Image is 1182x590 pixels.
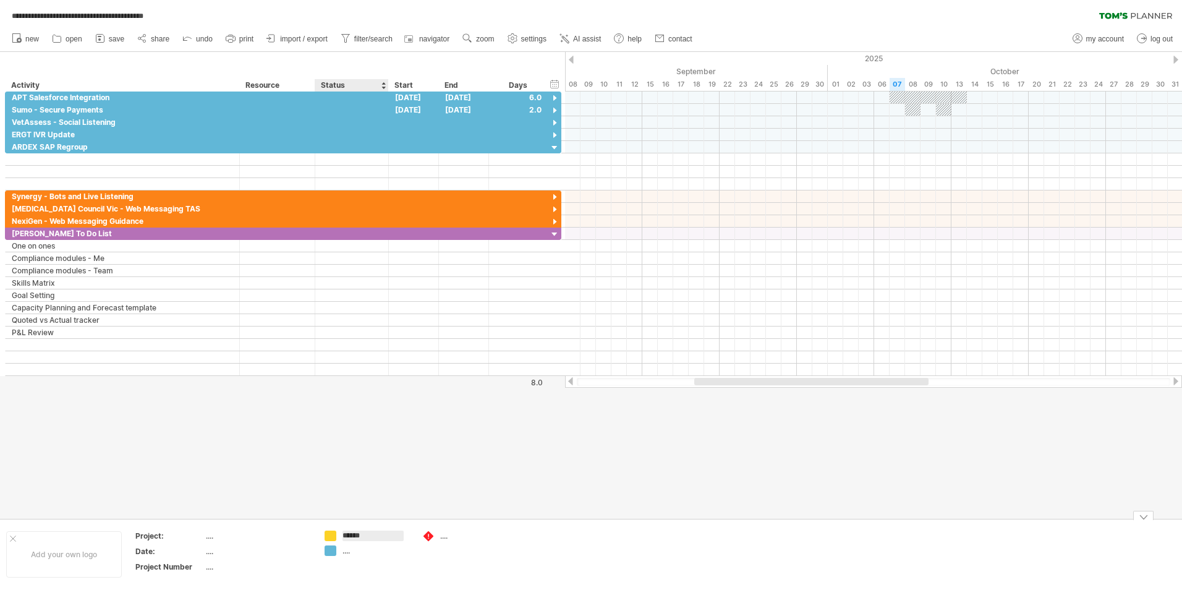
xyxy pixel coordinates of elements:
[389,104,439,116] div: [DATE]
[565,78,580,91] div: Monday, 8 September 2025
[936,78,951,91] div: Friday, 10 October 2025
[354,35,393,43] span: filter/search
[12,215,233,227] div: NexiGen - Web Messaging Guidance
[967,78,982,91] div: Tuesday, 14 October 2025
[998,78,1013,91] div: Thursday, 16 October 2025
[1150,35,1173,43] span: log out
[12,327,233,338] div: P&L Review
[1134,31,1176,47] a: log out
[1137,78,1152,91] div: Wednesday, 29 October 2025
[245,79,308,92] div: Resource
[440,531,508,541] div: ....
[689,78,704,91] div: Thursday, 18 September 2025
[134,31,173,47] a: share
[280,35,328,43] span: import / export
[12,129,233,140] div: ERGT IVR Update
[1075,78,1091,91] div: Thursday, 23 October 2025
[488,65,828,78] div: September 2025
[735,78,750,91] div: Tuesday, 23 September 2025
[951,78,967,91] div: Monday, 13 October 2025
[151,35,169,43] span: share
[223,31,257,47] a: print
[321,79,381,92] div: Status
[394,79,432,92] div: Start
[12,92,233,103] div: APT Salesforce Integration
[658,78,673,91] div: Tuesday, 16 September 2025
[611,78,627,91] div: Thursday, 11 September 2025
[12,141,233,153] div: ARDEX SAP Regroup
[439,92,489,103] div: [DATE]
[642,78,658,91] div: Monday, 15 September 2025
[1060,78,1075,91] div: Wednesday, 22 October 2025
[921,78,936,91] div: Thursday, 9 October 2025
[66,35,82,43] span: open
[890,78,905,91] div: Tuesday, 7 October 2025
[1029,78,1044,91] div: Monday, 20 October 2025
[12,314,233,326] div: Quoted vs Actual tracker
[1152,78,1168,91] div: Thursday, 30 October 2025
[573,35,601,43] span: AI assist
[982,78,998,91] div: Wednesday, 15 October 2025
[476,35,494,43] span: zoom
[109,35,124,43] span: save
[12,203,233,215] div: [MEDICAL_DATA] Council Vic - Web Messaging TAS
[1106,78,1121,91] div: Monday, 27 October 2025
[596,78,611,91] div: Wednesday, 10 September 2025
[580,78,596,91] div: Tuesday, 9 September 2025
[12,104,233,116] div: Sumo - Secure Payments
[12,190,233,202] div: Synergy - Bots and Live Listening
[12,289,233,301] div: Goal Setting
[828,78,843,91] div: Wednesday, 1 October 2025
[1086,35,1124,43] span: my account
[402,31,453,47] a: navigator
[781,78,797,91] div: Friday, 26 September 2025
[11,79,232,92] div: Activity
[1091,78,1106,91] div: Friday, 24 October 2025
[389,92,439,103] div: [DATE]
[9,31,43,47] a: new
[704,78,720,91] div: Friday, 19 September 2025
[627,78,642,91] div: Friday, 12 September 2025
[444,79,482,92] div: End
[611,31,645,47] a: help
[135,546,203,557] div: Date:
[1133,511,1154,520] div: hide legend
[179,31,216,47] a: undo
[25,35,39,43] span: new
[6,531,122,578] div: Add your own logo
[797,78,812,91] div: Monday, 29 September 2025
[652,31,696,47] a: contact
[1069,31,1128,47] a: my account
[766,78,781,91] div: Thursday, 25 September 2025
[338,31,396,47] a: filter/search
[874,78,890,91] div: Monday, 6 October 2025
[504,31,550,47] a: settings
[239,35,253,43] span: print
[263,31,331,47] a: import / export
[627,35,642,43] span: help
[905,78,921,91] div: Wednesday, 8 October 2025
[12,228,233,239] div: [PERSON_NAME] To Do List
[843,78,859,91] div: Thursday, 2 October 2025
[135,531,203,541] div: Project:
[556,31,605,47] a: AI assist
[673,78,689,91] div: Wednesday, 17 September 2025
[488,79,547,92] div: Days
[196,35,213,43] span: undo
[206,546,310,557] div: ....
[1013,78,1029,91] div: Friday, 17 October 2025
[12,252,233,264] div: Compliance modules - Me
[419,35,449,43] span: navigator
[668,35,692,43] span: contact
[12,302,233,314] div: Capacity Planning and Forecast template
[490,378,543,387] div: 8.0
[49,31,86,47] a: open
[1121,78,1137,91] div: Tuesday, 28 October 2025
[12,277,233,289] div: Skills Matrix
[812,78,828,91] div: Tuesday, 30 September 2025
[206,531,310,541] div: ....
[521,35,546,43] span: settings
[342,545,410,556] div: ....
[439,104,489,116] div: [DATE]
[206,562,310,572] div: ....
